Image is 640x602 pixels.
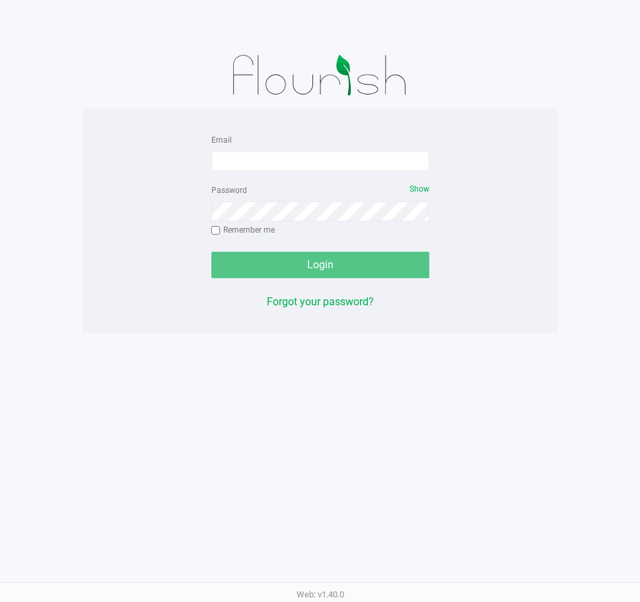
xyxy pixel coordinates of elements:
[211,226,221,235] input: Remember me
[211,224,275,236] label: Remember me
[211,134,232,146] label: Email
[211,184,247,196] label: Password
[409,184,429,194] span: Show
[267,294,374,310] button: Forgot your password?
[297,589,344,599] span: Web: v1.40.0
